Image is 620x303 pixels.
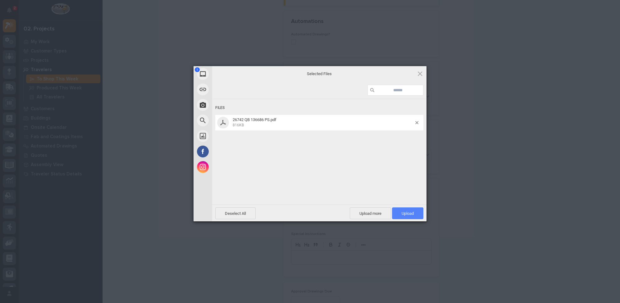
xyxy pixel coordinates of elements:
[215,102,423,114] div: Files
[215,207,256,219] span: Deselect All
[194,144,268,159] div: Facebook
[194,113,268,128] div: Web Search
[195,67,200,72] span: 1
[194,97,268,113] div: Take Photo
[194,159,268,175] div: Instagram
[402,211,414,216] span: Upload
[194,82,268,97] div: Link (URL)
[233,123,244,127] span: 816KB
[257,71,381,77] span: Selected Files
[350,207,391,219] span: Upload more
[233,117,276,122] span: 26742 QB 136686 PS.pdf
[392,207,423,219] span: Upload
[194,128,268,144] div: Unsplash
[194,66,268,82] div: My Device
[417,70,423,77] span: Click here or hit ESC to close picker
[231,117,415,128] span: 26742 QB 136686 PS.pdf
